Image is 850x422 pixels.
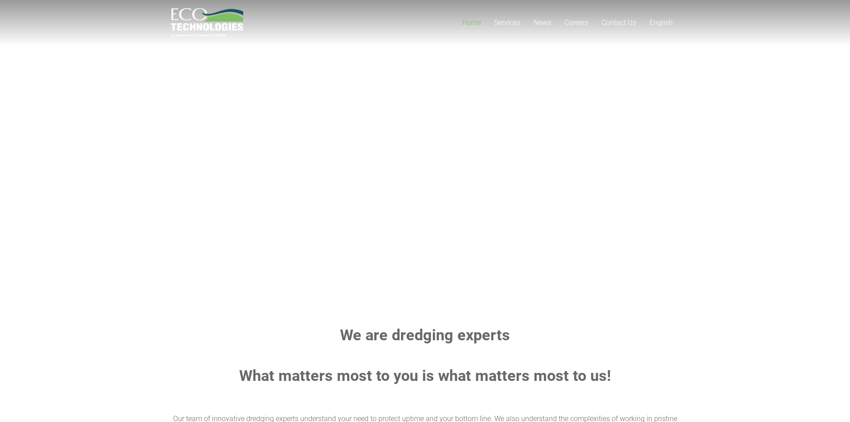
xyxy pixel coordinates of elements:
span: News [534,18,551,27]
span: English [650,18,673,27]
span: Careers [564,18,588,27]
strong: What matters most to you is what matters most to us! [239,367,611,384]
span: Services [494,18,520,27]
span: Contact Us [601,18,636,27]
strong: We are dredging experts [340,326,510,344]
span: Home [462,18,481,27]
a: logo_EcoTech_ASDR_RGB [171,8,244,37]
